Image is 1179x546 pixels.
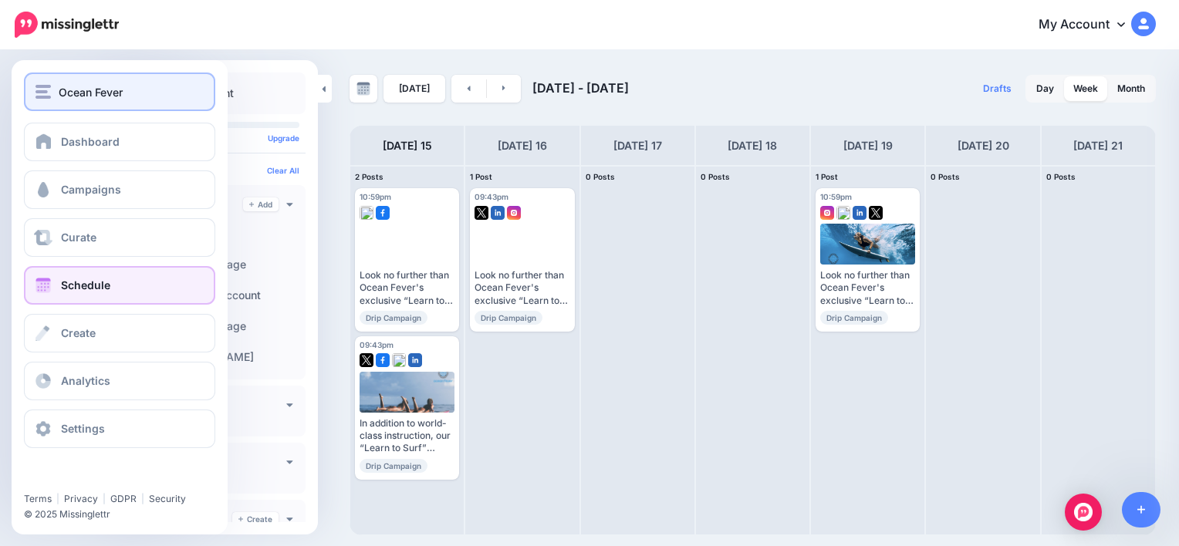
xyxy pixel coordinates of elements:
[475,269,569,307] div: Look no further than Ocean Fever's exclusive “Learn to Surf” package! Read the full article: Expe...
[61,326,96,339] span: Create
[61,183,121,196] span: Campaigns
[498,136,547,155] h4: [DATE] 16
[475,311,542,325] span: Drip Campaign
[376,353,390,367] img: facebook-square.png
[56,493,59,504] span: |
[820,192,852,201] span: 10:59pm
[491,206,505,220] img: linkedin-square.png
[1073,136,1123,155] h4: [DATE] 21
[376,206,390,220] img: facebook-square.png
[820,269,915,307] div: Look no further than Ocean Fever's exclusive “Learn to Surf” package! Read the full article: Expe...
[61,231,96,244] span: Curate
[360,417,454,455] div: In addition to world-class instruction, our “Learn to Surf” package includes luxury accommodation...
[728,136,777,155] h4: [DATE] 18
[61,422,105,435] span: Settings
[24,314,215,352] a: Create
[507,206,521,220] img: instagram-square.png
[103,493,106,504] span: |
[360,192,391,201] span: 10:59pm
[24,123,215,161] a: Dashboard
[149,493,186,504] a: Security
[268,133,299,143] a: Upgrade
[383,75,445,103] a: [DATE]
[392,353,406,367] img: bluesky-square.png
[470,172,492,181] span: 1 Post
[24,507,225,522] li: © 2025 Missinglettr
[64,493,98,504] a: Privacy
[836,206,850,220] img: bluesky-square.png
[816,172,838,181] span: 1 Post
[475,192,508,201] span: 09:43pm
[408,353,422,367] img: linkedin-square.png
[1027,76,1063,101] a: Day
[1023,6,1156,44] a: My Account
[853,206,867,220] img: linkedin-square.png
[24,362,215,400] a: Analytics
[355,172,383,181] span: 2 Posts
[61,374,110,387] span: Analytics
[820,311,888,325] span: Drip Campaign
[1108,76,1154,101] a: Month
[820,206,834,220] img: instagram-square.png
[24,266,215,305] a: Schedule
[141,493,144,504] span: |
[586,172,615,181] span: 0 Posts
[232,512,279,526] a: Create
[61,135,120,148] span: Dashboard
[974,75,1021,103] a: Drafts
[24,170,215,209] a: Campaigns
[267,166,299,175] a: Clear All
[869,206,883,220] img: twitter-square.png
[360,353,373,367] img: twitter-square.png
[356,82,370,96] img: calendar-grey-darker.png
[24,218,215,257] a: Curate
[983,84,1012,93] span: Drafts
[475,206,488,220] img: twitter-square.png
[532,80,629,96] span: [DATE] - [DATE]
[360,459,427,473] span: Drip Campaign
[958,136,1009,155] h4: [DATE] 20
[35,85,51,99] img: menu.png
[15,12,119,38] img: Missinglettr
[360,269,454,307] div: Look no further than Ocean Fever's exclusive “Learn to Surf” package! Read the full article: Expe...
[1064,76,1107,101] a: Week
[24,410,215,448] a: Settings
[243,197,279,211] a: Add
[360,206,373,220] img: bluesky-square.png
[360,311,427,325] span: Drip Campaign
[1046,172,1076,181] span: 0 Posts
[843,136,893,155] h4: [DATE] 19
[24,72,215,111] button: Ocean Fever
[61,278,110,292] span: Schedule
[383,136,432,155] h4: [DATE] 15
[110,493,137,504] a: GDPR
[1065,494,1102,531] div: Open Intercom Messenger
[931,172,960,181] span: 0 Posts
[24,470,141,486] iframe: Twitter Follow Button
[360,340,394,349] span: 09:43pm
[613,136,662,155] h4: [DATE] 17
[59,83,123,101] span: Ocean Fever
[701,172,730,181] span: 0 Posts
[24,493,52,504] a: Terms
